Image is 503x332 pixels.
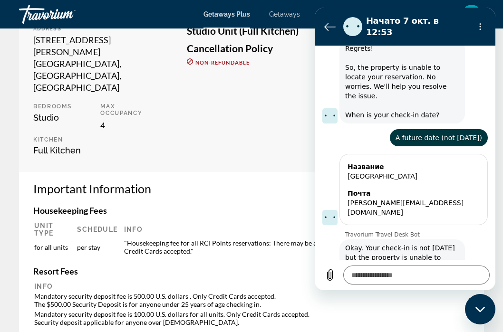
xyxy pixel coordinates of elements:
p: Bedrooms [33,103,91,110]
td: per stay [72,238,118,256]
th: Unit Type [34,221,71,237]
td: Mandatory security deposit fee is 100.00 U.S. dollars for all units. Only Credit Cards accepted. ... [34,310,469,327]
span: 4 [100,119,105,129]
button: User Menu [459,4,484,24]
a: Getaways Plus [203,10,250,18]
a: Getaways [269,10,300,18]
td: for all units [34,238,71,256]
h4: Resort Fees [33,266,470,276]
h4: Housekeeping Fees [33,205,470,216]
h3: Important Information [33,181,470,196]
div: [STREET_ADDRESS][PERSON_NAME] [GEOGRAPHIC_DATA], [GEOGRAPHIC_DATA], [GEOGRAPHIC_DATA] [33,34,158,94]
span: Okay. Your check-in is not [DATE] but the property is unable to locate your reservation. Let's ge... [27,232,148,287]
p: Max Occupancy [100,103,158,116]
td: "Housekeeping fee for all RCI Points reservations: There may be a fee of 80.00 U.S. dollars for a... [119,238,469,256]
p: Kitchen [33,136,91,143]
h3: Cancellation Policy [187,43,470,54]
th: Info [34,282,469,291]
iframe: Кнопка, открывающая окно обмена сообщениями; идет разговор [465,294,495,324]
th: Info [119,221,469,237]
span: Full Kitchen [33,145,81,155]
div: Address [33,26,158,32]
td: Mandatory security deposit fee is 500.00 U.S. dollars . Only Credit Cards accepted. The $500.00 S... [34,292,469,309]
span: Studio [33,113,59,123]
iframe: Окно обмена сообщениями [315,8,495,290]
th: Schedule [72,221,118,237]
span: Non-refundable [195,59,250,66]
h3: Studio Unit (Full Kitchen) [187,26,470,36]
button: Выложить файл [6,258,25,277]
a: Travorium [19,2,114,27]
